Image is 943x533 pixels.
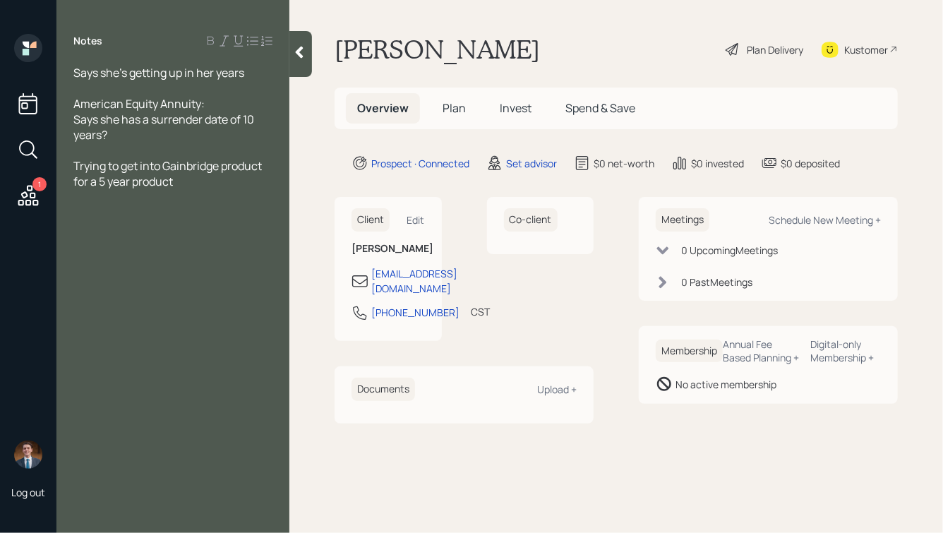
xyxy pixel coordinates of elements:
div: Upload + [537,383,577,396]
div: [PHONE_NUMBER] [371,305,460,320]
div: [EMAIL_ADDRESS][DOMAIN_NAME] [371,266,457,296]
div: Digital-only Membership + [811,337,881,364]
label: Notes [73,34,102,48]
div: 0 Upcoming Meeting s [681,243,778,258]
div: $0 deposited [781,156,840,171]
h6: Client [352,208,390,232]
span: Plan [443,100,466,116]
div: No active membership [675,377,776,392]
div: Kustomer [844,42,888,57]
div: $0 net-worth [594,156,654,171]
div: Schedule New Meeting + [769,213,881,227]
div: Log out [11,486,45,499]
h1: [PERSON_NAME] [335,34,540,65]
div: Plan Delivery [747,42,803,57]
span: Spend & Save [565,100,635,116]
img: hunter_neumayer.jpg [14,441,42,469]
span: Invest [500,100,531,116]
div: $0 invested [691,156,744,171]
span: Trying to get into Gainbridge product for a 5 year product [73,158,264,189]
div: Annual Fee Based Planning + [723,337,800,364]
h6: Membership [656,340,723,363]
h6: Meetings [656,208,709,232]
div: CST [471,304,490,319]
div: Prospect · Connected [371,156,469,171]
span: Overview [357,100,409,116]
span: Says she's getting up in her years [73,65,244,80]
span: American Equity Annuity: Says she has a surrender date of 10 years? [73,96,256,143]
h6: Co-client [504,208,558,232]
h6: [PERSON_NAME] [352,243,425,255]
h6: Documents [352,378,415,401]
div: Set advisor [506,156,557,171]
div: 1 [32,177,47,191]
div: 0 Past Meeting s [681,275,752,289]
div: Edit [407,213,425,227]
